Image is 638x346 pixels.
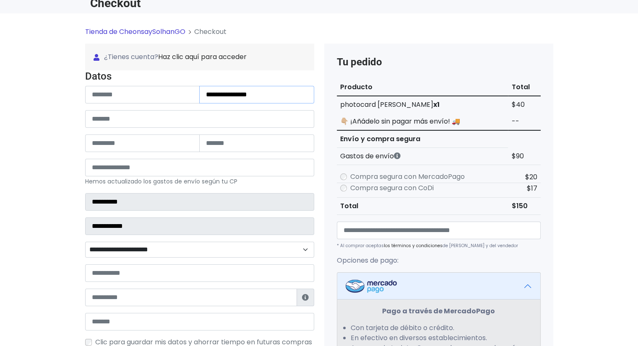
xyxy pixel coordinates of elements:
h4: Datos [85,70,314,83]
li: En efectivo en diversos establecimientos. [351,333,527,343]
i: Los gastos de envío dependen de códigos postales. ¡Te puedes llevar más productos en un solo envío ! [394,152,401,159]
h4: Tu pedido [337,56,541,68]
i: Estafeta lo usará para ponerse en contacto en caso de tener algún problema con el envío [302,294,309,301]
th: Envío y compra segura [337,130,508,148]
td: -- [508,113,540,130]
p: Opciones de pago: [337,256,541,266]
td: photocard [PERSON_NAME] [337,96,508,113]
strong: x1 [433,100,440,109]
a: Haz clic aquí para acceder [158,52,247,62]
img: Mercadopago Logo [346,279,397,293]
span: $17 [527,183,537,193]
td: $90 [508,148,540,165]
td: $150 [508,198,540,215]
nav: breadcrumb [85,27,553,44]
th: Gastos de envío [337,148,508,165]
li: Con tarjeta de débito o crédito. [351,323,527,333]
th: Total [337,198,508,215]
a: los términos y condiciones [384,243,443,249]
span: $20 [525,172,537,182]
p: * Al comprar aceptas de [PERSON_NAME] y del vendedor [337,243,541,249]
label: Compra segura con CoDi [350,183,434,193]
strong: Pago a través de MercadoPago [382,306,495,316]
td: 👇🏼 ¡Añádelo sin pagar más envío! 🚚 [337,113,508,130]
label: Compra segura con MercadoPago [350,172,465,182]
li: Checkout [185,27,227,37]
th: Producto [337,79,508,96]
a: Tienda de CheonsaySolhanGO [85,27,185,36]
td: $40 [508,96,540,113]
small: Hemos actualizado los gastos de envío según tu CP [85,177,237,186]
span: ¿Tienes cuenta? [94,52,306,62]
th: Total [508,79,540,96]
